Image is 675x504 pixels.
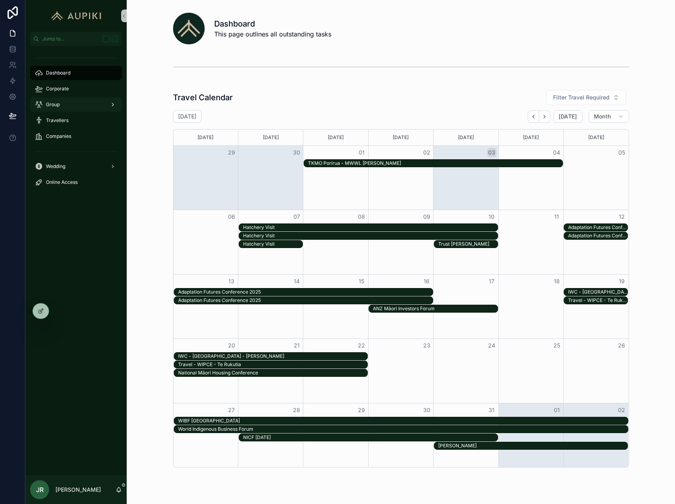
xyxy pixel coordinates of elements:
[304,130,367,145] div: [DATE]
[594,113,611,120] span: Month
[240,130,302,145] div: [DATE]
[30,82,122,96] a: Corporate
[487,212,496,221] button: 10
[227,405,236,415] button: 27
[178,361,368,368] div: Travel - WIPCE - Te Rukutia
[568,297,627,304] div: Travel - WIPCE - Te Rukutia
[243,434,498,441] div: NICF Oct 2025
[308,160,563,167] div: TKMO Porirua - MWWL Manu Korero
[46,117,68,124] span: Travellers
[30,175,122,189] a: Online Access
[46,133,71,139] span: Companies
[243,241,302,248] div: Hatchery Visit
[559,113,577,120] span: [DATE]
[214,29,331,39] span: This page outlines all outstanding tasks
[48,10,105,22] img: App logo
[243,434,498,441] div: NICF [DATE]
[422,405,432,415] button: 30
[487,341,496,350] button: 24
[617,148,626,157] button: 05
[292,277,301,286] button: 14
[243,232,498,239] div: Hatchery Visit
[422,341,432,350] button: 23
[227,277,236,286] button: 13
[178,418,628,424] div: WIBF [GEOGRAPHIC_DATA]
[552,148,561,157] button: 04
[487,148,496,157] button: 03
[178,426,628,433] div: World Indigenous Business Forum
[435,130,497,145] div: [DATE]
[422,277,432,286] button: 16
[46,163,65,170] span: Wedding
[173,129,629,468] div: Month View
[552,341,561,350] button: 25
[292,212,301,221] button: 07
[30,97,122,112] a: Group
[178,297,433,304] div: Adaptation Futures Conference 2025
[36,485,44,494] span: JR
[617,277,626,286] button: 19
[552,405,561,415] button: 01
[487,405,496,415] button: 31
[178,353,368,359] div: IWC - [GEOGRAPHIC_DATA] - [PERSON_NAME]
[112,36,118,42] span: K
[357,277,366,286] button: 15
[357,341,366,350] button: 22
[568,289,627,295] div: IWC - [GEOGRAPHIC_DATA] - [PERSON_NAME]
[357,148,366,157] button: 01
[30,159,122,174] a: Wedding
[568,224,627,231] div: Adaptation Futures Conference 2025
[617,341,626,350] button: 26
[178,417,628,424] div: WIBF Australia
[243,224,498,231] div: Hatchery Visit
[553,94,610,101] span: Filter Travel Required
[422,148,432,157] button: 02
[175,130,237,145] div: [DATE]
[178,288,433,296] div: Adaptation Futures Conference 2025
[292,405,301,415] button: 28
[487,277,496,286] button: 17
[178,369,368,376] div: National Māori Housing Conference
[227,341,236,350] button: 20
[46,70,70,76] span: Dashboard
[617,212,626,221] button: 12
[373,305,498,312] div: ANZ Māori Investors Forum
[568,233,627,239] div: Adaptation Futures Conference 2025
[617,405,626,415] button: 02
[55,486,101,494] p: [PERSON_NAME]
[370,130,432,145] div: [DATE]
[214,18,331,29] h1: Dashboard
[552,277,561,286] button: 18
[46,179,78,185] span: Online Access
[568,297,627,304] div: Travel - WIPCE - Te Rukutia
[357,405,366,415] button: 29
[30,32,122,46] button: Jump to...K
[173,92,233,103] h1: Travel Calendar
[178,113,196,120] h2: [DATE]
[292,148,301,157] button: 30
[438,442,628,449] div: Te Kakano
[292,341,301,350] button: 21
[438,443,628,449] div: [PERSON_NAME]
[46,101,60,108] span: Group
[553,110,582,123] button: [DATE]
[243,233,498,239] div: Hatchery Visit
[552,212,561,221] button: 11
[178,353,368,360] div: IWC - Brisbane - Georgina King
[243,241,302,247] div: Hatchery Visit
[46,86,69,92] span: Corporate
[438,241,498,247] div: Trust [PERSON_NAME]
[178,426,628,432] div: World Indigenous Business Forum
[308,160,563,166] div: TKMO Porirua - MWWL [PERSON_NAME]
[589,110,629,123] button: Month
[539,111,550,123] button: Next
[30,129,122,143] a: Companies
[42,36,99,42] span: Jump to...
[565,130,627,145] div: [DATE]
[528,111,539,123] button: Back
[357,212,366,221] button: 08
